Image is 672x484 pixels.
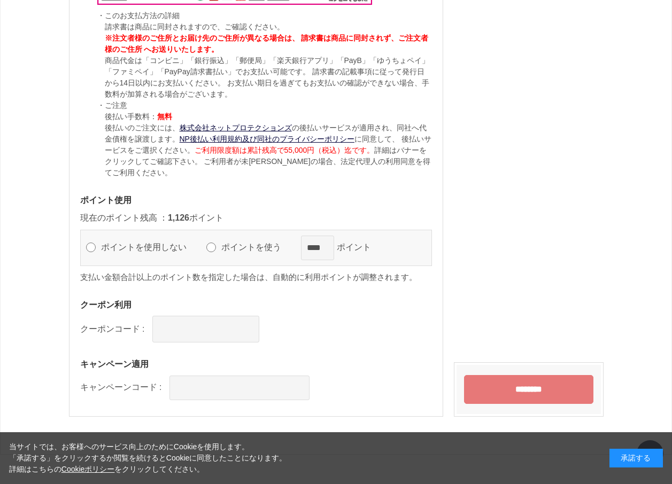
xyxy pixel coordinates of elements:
h3: キャンペーン適用 [80,358,432,370]
div: 当サイトでは、お客様へのサービス向上のためにCookieを使用します。 「承諾する」をクリックするか閲覧を続けるとCookieに同意したことになります。 詳細はこちらの をクリックしてください。 [9,441,287,475]
div: 承諾する [609,449,663,467]
span: ご利用限度額は累計残高で55,000円（税込）迄です。 [195,146,375,154]
span: 1,126 [168,213,189,222]
a: NP後払い利用規約及び同社のプライバシーポリシー [180,135,354,143]
span: ※注文者様のご住所とお届け先のご住所が異なる場合は、 請求書は商品に同封されず、ご注文者様のご住所 へお送りいたします。 [105,34,429,53]
h3: クーポン利用 [80,299,432,310]
a: Cookieポリシー [61,465,115,473]
p: 後払い手数料： 後払いのご注文には、 の後払いサービスが適用され、同社へ代金債権を譲渡します。 に同意して、 後払いサービスをご選択ください。 詳細はバナーをクリックしてご確認下さい。 ご利用者... [105,111,432,178]
label: クーポンコード : [80,324,145,333]
div: ・このお支払方法の詳細 ・ご注意 [97,10,432,178]
label: キャンペーンコード : [80,382,162,392]
p: 現在のポイント残高 ： ポイント [80,212,432,224]
label: ポイントを使用しない [98,243,199,252]
label: ポイント [334,243,383,252]
span: 無料 [157,112,172,121]
label: ポイントを使う [219,243,293,252]
a: 株式会社ネットプロテクションズ [180,123,292,132]
p: 支払い金額合計以上のポイント数を指定した場合は、自動的に利用ポイントが調整されます。 [80,271,432,284]
p: 請求書は商品に同封されますので、ご確認ください。 [105,21,432,33]
h3: ポイント使用 [80,194,432,206]
p: 商品代金は「コンビニ」「銀行振込」「郵便局」「楽天銀行アプリ」「PayB」「ゆうちょペイ」「ファミペイ」「PayPay請求書払い」でお支払い可能です。 請求書の記載事項に従って発行日から14日以... [105,55,432,100]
